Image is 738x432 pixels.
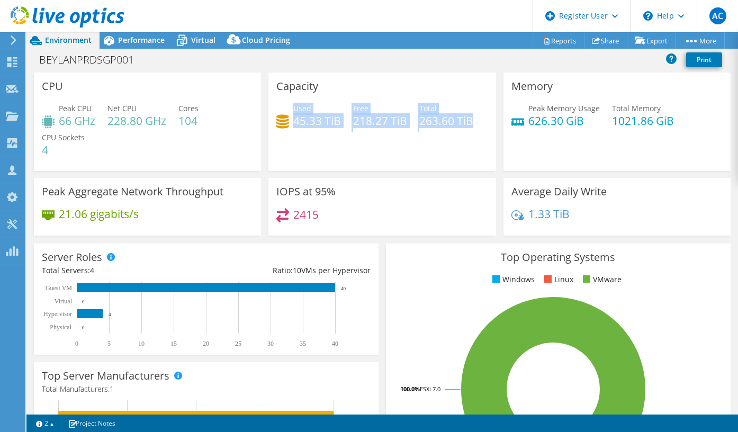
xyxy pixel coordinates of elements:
[293,115,341,127] h4: 45.33 TiB
[643,11,653,21] svg: \n
[267,340,274,347] text: 30
[138,340,145,347] text: 10
[59,208,139,220] h4: 21.06 gigabits/s
[191,35,215,45] span: Virtual
[107,340,111,347] text: 5
[686,52,722,67] a: Print
[353,115,407,127] h4: 218.27 TiB
[203,340,209,347] text: 20
[178,115,199,127] h4: 104
[90,265,94,275] span: 4
[419,103,437,113] span: Total
[34,54,150,66] h1: BEYLANPRDSGP001
[50,323,71,331] text: Physical
[580,274,622,285] li: VMware
[400,385,420,393] tspan: 100.0%
[419,115,473,127] h4: 263.60 TiB
[75,340,78,347] text: 0
[300,340,306,347] text: 35
[82,325,85,330] text: 0
[709,7,726,24] span: AC
[420,385,440,393] tspan: ESXi 7.0
[627,32,676,49] a: Export
[59,103,92,113] span: Peak CPU
[178,103,199,113] span: Cores
[42,370,169,382] h3: Top Server Manufacturers
[110,384,114,394] span: 1
[276,80,318,92] h3: Capacity
[109,312,111,317] text: 4
[528,103,600,113] span: Peak Memory Usage
[42,80,63,92] h3: CPU
[55,298,73,305] text: Virtual
[170,340,177,347] text: 15
[612,103,661,113] span: Total Memory
[490,274,535,285] li: Windows
[534,32,584,49] a: Reports
[293,103,311,113] span: Used
[206,265,370,276] div: Ratio: VMs per Hypervisor
[107,115,166,127] h4: 228.80 GHz
[118,35,165,45] span: Performance
[341,286,346,291] text: 40
[528,115,600,127] h4: 626.30 GiB
[46,284,72,292] text: Guest VM
[43,310,72,318] text: Hypervisor
[293,209,319,220] h4: 2415
[42,132,85,142] span: CPU Sockets
[107,103,137,113] span: Net CPU
[528,208,570,220] h4: 1.33 TiB
[276,186,336,197] h3: IOPS at 95%
[511,186,607,197] h3: Average Daily Write
[59,115,95,127] h4: 66 GHz
[542,274,573,285] li: Linux
[42,186,223,197] h3: Peak Aggregate Network Throughput
[42,251,102,263] h3: Server Roles
[394,251,723,263] h3: Top Operating Systems
[82,299,85,304] text: 0
[42,144,85,156] h4: 4
[293,265,301,275] span: 10
[242,35,290,45] span: Cloud Pricing
[676,32,725,49] a: More
[235,340,241,347] text: 25
[61,417,123,430] a: Project Notes
[42,383,371,395] h4: Total Manufacturers:
[45,35,92,45] span: Environment
[353,103,368,113] span: Free
[42,265,206,276] div: Total Servers:
[29,417,61,430] a: 2
[612,115,674,127] h4: 1021.86 GiB
[584,32,627,49] a: Share
[332,340,338,347] text: 40
[511,80,553,92] h3: Memory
